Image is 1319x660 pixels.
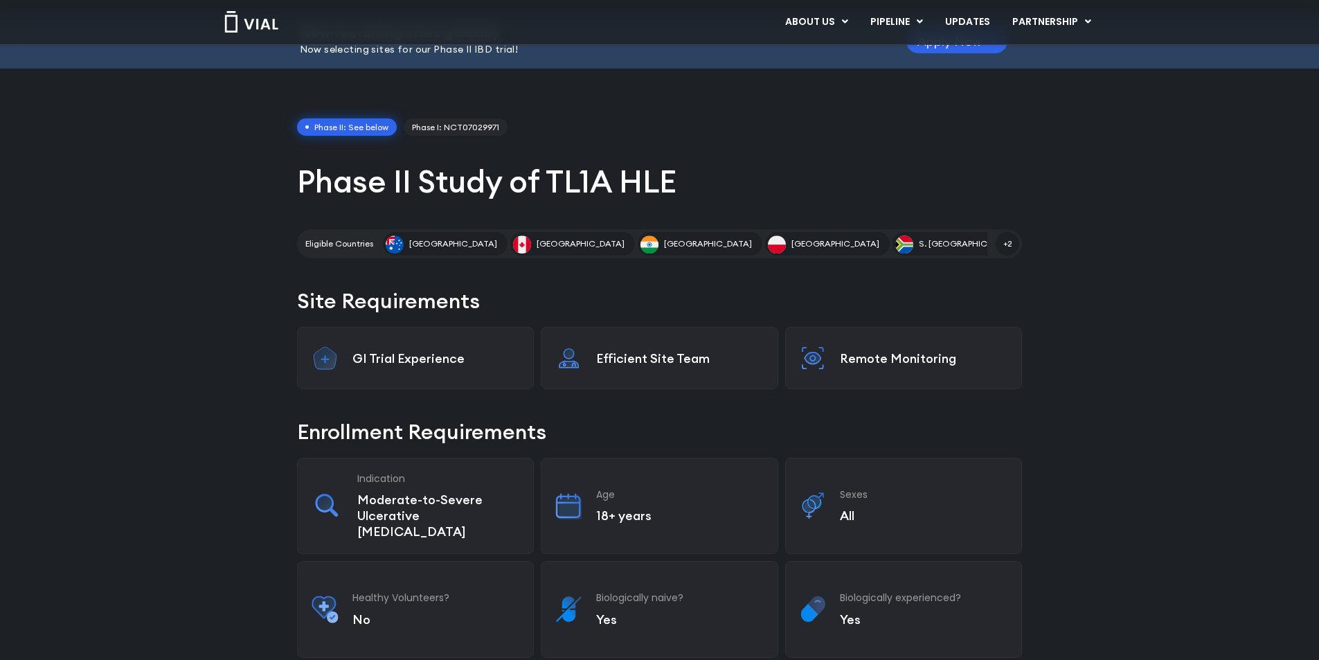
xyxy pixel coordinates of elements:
[596,591,764,604] h3: Biologically naive?
[596,508,764,524] p: 18+ years
[386,235,404,253] img: Australia
[300,42,872,57] p: Now selecting sites for our Phase II IBD trial!
[596,488,764,501] h3: Age
[537,238,625,250] span: [GEOGRAPHIC_DATA]
[352,612,520,627] p: No
[297,286,1022,316] h2: Site Requirements
[352,591,520,604] h3: Healthy Volunteers?
[840,612,1007,627] p: Yes
[840,350,1007,366] p: Remote Monitoring
[596,350,764,366] p: Efficient Site Team
[596,612,764,627] p: Yes
[996,232,1019,256] span: +2
[513,235,531,253] img: Canada
[409,238,497,250] span: [GEOGRAPHIC_DATA]
[768,235,786,253] img: Poland
[297,118,397,136] span: Phase II: See below
[895,235,913,253] img: S. Africa
[352,350,520,366] p: GI Trial Experience
[840,508,1007,524] p: All
[1001,10,1102,34] a: PARTNERSHIPMenu Toggle
[840,488,1007,501] h3: Sexes
[357,472,519,485] h3: Indication
[859,10,933,34] a: PIPELINEMenu Toggle
[297,417,1022,447] h2: Enrollment Requirements
[840,591,1007,604] h3: Biologically experienced?
[305,238,373,250] h2: Eligible Countries
[640,235,658,253] img: India
[297,161,1022,202] h1: Phase II Study of TL1A HLE
[404,118,508,136] a: Phase I: NCT07029971
[934,10,1001,34] a: UPDATES
[224,11,279,33] img: Vial Logo
[919,238,1016,250] span: S. [GEOGRAPHIC_DATA]
[774,10,859,34] a: ABOUT USMenu Toggle
[791,238,879,250] span: [GEOGRAPHIC_DATA]
[357,492,519,539] p: Moderate-to-Severe Ulcerative [MEDICAL_DATA]
[664,238,752,250] span: [GEOGRAPHIC_DATA]
[917,36,982,46] span: Apply Now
